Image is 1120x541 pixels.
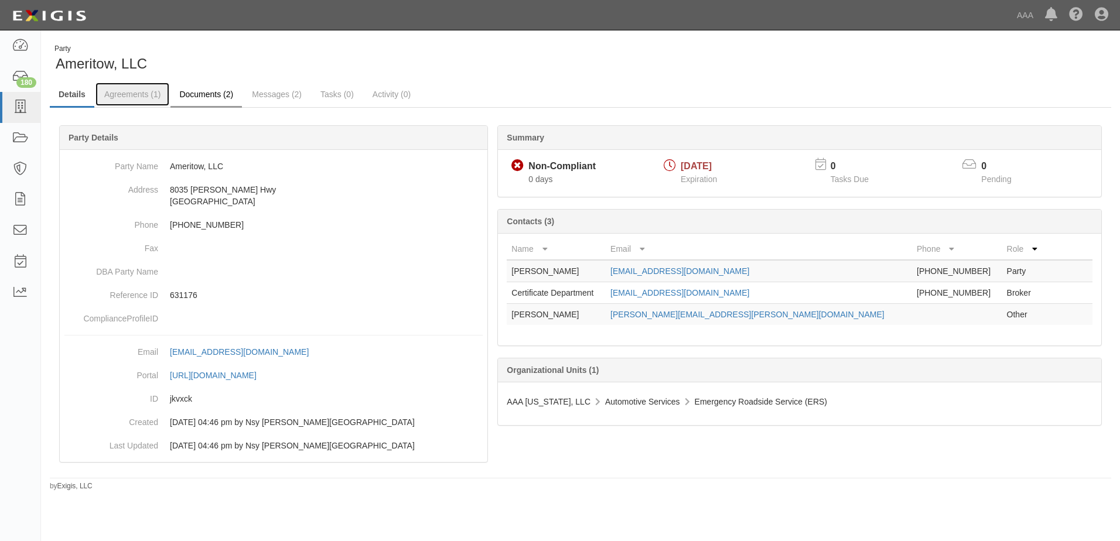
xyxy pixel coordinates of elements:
[50,481,93,491] small: by
[831,160,883,173] p: 0
[50,83,94,108] a: Details
[981,160,1026,173] p: 0
[528,174,552,184] span: Since 10/08/2025
[507,133,544,142] b: Summary
[681,161,712,171] span: [DATE]
[64,213,483,237] dd: [PHONE_NUMBER]
[507,282,606,304] td: Certificate Department
[54,44,147,54] div: Party
[610,310,885,319] a: [PERSON_NAME][EMAIL_ADDRESS][PERSON_NAME][DOMAIN_NAME]
[170,346,309,358] div: [EMAIL_ADDRESS][DOMAIN_NAME]
[170,289,483,301] p: 631176
[64,307,158,324] dt: ComplianceProfileID
[364,83,419,106] a: Activity (0)
[695,397,827,406] span: Emergency Roadside Service (ERS)
[912,238,1002,260] th: Phone
[507,397,590,406] span: AAA [US_STATE], LLC
[1002,282,1046,304] td: Broker
[912,260,1002,282] td: [PHONE_NUMBER]
[606,238,912,260] th: Email
[95,83,169,106] a: Agreements (1)
[831,174,869,184] span: Tasks Due
[64,340,158,358] dt: Email
[1011,4,1039,27] a: AAA
[64,155,158,172] dt: Party Name
[64,434,483,457] dd: 09/15/2025 04:46 pm by Nsy Archibong-Usoro
[507,304,606,326] td: [PERSON_NAME]
[16,77,36,88] div: 180
[56,56,147,71] span: Ameritow, LLC
[64,434,158,451] dt: Last Updated
[170,371,269,380] a: [URL][DOMAIN_NAME]
[50,44,572,74] div: Ameritow, LLC
[1002,304,1046,326] td: Other
[64,387,158,405] dt: ID
[507,238,606,260] th: Name
[511,160,524,172] i: Non-Compliant
[64,237,158,254] dt: Fax
[912,282,1002,304] td: [PHONE_NUMBER]
[610,266,749,276] a: [EMAIL_ADDRESS][DOMAIN_NAME]
[170,347,322,357] a: [EMAIL_ADDRESS][DOMAIN_NAME]
[981,174,1011,184] span: Pending
[64,410,483,434] dd: 09/15/2025 04:46 pm by Nsy Archibong-Usoro
[243,83,310,106] a: Messages (2)
[57,482,93,490] a: Exigis, LLC
[64,410,158,428] dt: Created
[64,213,158,231] dt: Phone
[681,174,717,184] span: Expiration
[64,283,158,301] dt: Reference ID
[605,397,680,406] span: Automotive Services
[1002,260,1046,282] td: Party
[64,178,158,196] dt: Address
[610,288,749,297] a: [EMAIL_ADDRESS][DOMAIN_NAME]
[64,260,158,278] dt: DBA Party Name
[1069,8,1083,22] i: Help Center - Complianz
[64,155,483,178] dd: Ameritow, LLC
[64,364,158,381] dt: Portal
[507,217,554,226] b: Contacts (3)
[1002,238,1046,260] th: Role
[64,387,483,410] dd: jkvxck
[69,133,118,142] b: Party Details
[507,365,599,375] b: Organizational Units (1)
[64,178,483,213] dd: 8035 [PERSON_NAME] Hwy [GEOGRAPHIC_DATA]
[9,5,90,26] img: logo-5460c22ac91f19d4615b14bd174203de0afe785f0fc80cf4dbbc73dc1793850b.png
[170,83,242,108] a: Documents (2)
[312,83,363,106] a: Tasks (0)
[507,260,606,282] td: [PERSON_NAME]
[528,160,596,173] div: Non-Compliant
